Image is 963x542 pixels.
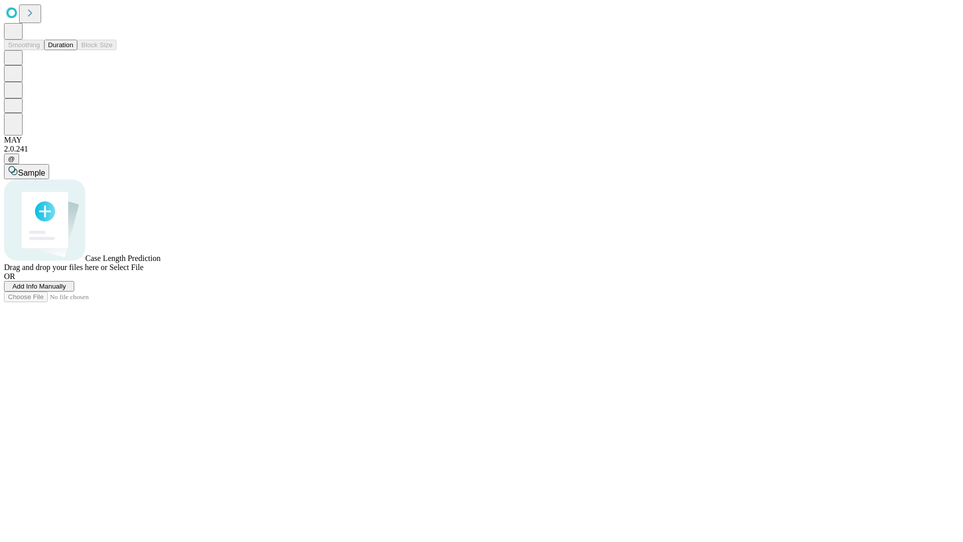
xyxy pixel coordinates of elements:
[8,155,15,163] span: @
[4,272,15,281] span: OR
[109,263,143,272] span: Select File
[4,281,74,292] button: Add Info Manually
[4,40,44,50] button: Smoothing
[44,40,77,50] button: Duration
[4,135,959,145] div: MAY
[18,169,45,177] span: Sample
[4,164,49,179] button: Sample
[4,154,19,164] button: @
[77,40,116,50] button: Block Size
[13,283,66,290] span: Add Info Manually
[4,145,959,154] div: 2.0.241
[85,254,160,262] span: Case Length Prediction
[4,263,107,272] span: Drag and drop your files here or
